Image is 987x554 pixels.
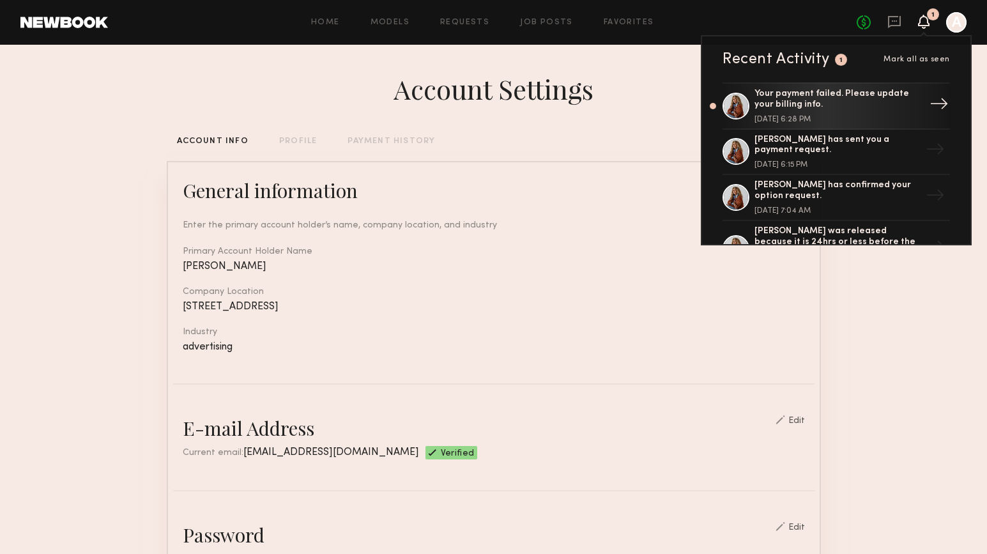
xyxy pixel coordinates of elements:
[723,52,830,67] div: Recent Activity
[604,19,654,27] a: Favorites
[520,19,573,27] a: Job Posts
[754,226,921,258] div: [PERSON_NAME] was released because it is 24hrs or less before the job start time.
[279,137,317,146] div: PROFILE
[788,417,805,426] div: Edit
[183,328,805,337] div: Industry
[183,261,805,272] div: [PERSON_NAME]
[754,180,921,202] div: [PERSON_NAME] has confirmed your option request.
[788,523,805,532] div: Edit
[183,415,314,441] div: E-mail Address
[440,19,489,27] a: Requests
[723,130,950,176] a: [PERSON_NAME] has sent you a payment request.[DATE] 6:15 PM→
[924,89,954,123] div: →
[441,449,475,459] span: Verified
[723,221,950,277] a: [PERSON_NAME] was released because it is 24hrs or less before the job start time.→
[183,288,805,296] div: Company Location
[177,137,249,146] div: ACCOUNT INFO
[884,56,950,63] span: Mark all as seen
[311,19,340,27] a: Home
[754,116,921,123] div: [DATE] 6:28 PM
[183,178,358,203] div: General information
[243,447,419,458] span: [EMAIL_ADDRESS][DOMAIN_NAME]
[931,12,935,19] div: 1
[921,232,950,265] div: →
[839,57,843,64] div: 1
[946,12,967,33] a: A
[348,137,435,146] div: PAYMENT HISTORY
[394,71,593,107] div: Account Settings
[754,207,921,215] div: [DATE] 7:04 AM
[183,219,805,232] div: Enter the primary account holder’s name, company location, and industry
[723,175,950,221] a: [PERSON_NAME] has confirmed your option request.[DATE] 7:04 AM→
[754,89,921,111] div: Your payment failed. Please update your billing info.
[371,19,409,27] a: Models
[183,446,419,459] div: Current email:
[183,342,805,353] div: advertising
[921,181,950,214] div: →
[183,302,805,312] div: [STREET_ADDRESS]
[921,135,950,168] div: →
[183,247,805,256] div: Primary Account Holder Name
[754,135,921,157] div: [PERSON_NAME] has sent you a payment request.
[723,82,950,130] a: Your payment failed. Please update your billing info.[DATE] 6:28 PM→
[183,522,264,548] div: Password
[754,161,921,169] div: [DATE] 6:15 PM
